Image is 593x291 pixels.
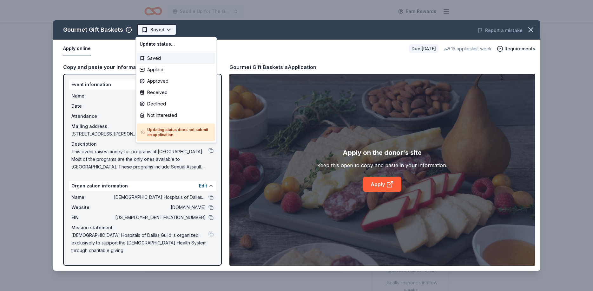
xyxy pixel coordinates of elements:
[137,110,215,121] div: Not interested
[137,87,215,98] div: Received
[180,8,231,15] span: Saddle Up for The Guild
[137,64,215,75] div: Applied
[141,127,211,137] h5: Updating status does not submit an application
[137,53,215,64] div: Saved
[137,38,215,50] div: Update status...
[137,98,215,110] div: Declined
[137,75,215,87] div: Approved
